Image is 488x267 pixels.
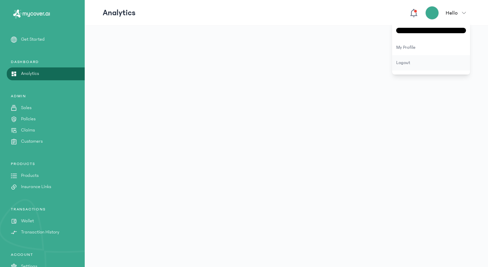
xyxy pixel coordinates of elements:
p: Claims [21,127,35,134]
p: Analytics [103,7,136,18]
p: Wallet [21,218,34,225]
p: Products [21,172,39,179]
p: Get Started [21,36,45,43]
p: Transaction History [21,229,59,236]
div: logout [392,55,470,70]
p: Customers [21,138,43,145]
p: Insurance Links [21,183,51,190]
p: Policies [21,116,36,123]
button: Hello [425,6,470,20]
div: my profile [392,40,470,55]
p: Analytics [21,70,39,77]
p: Hello [446,9,458,17]
p: Sales [21,104,32,111]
